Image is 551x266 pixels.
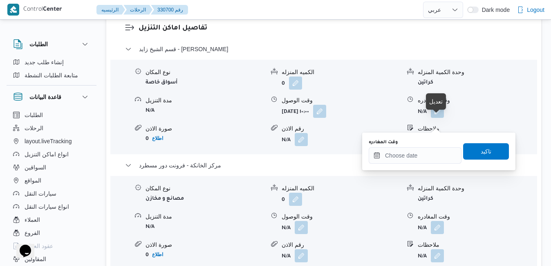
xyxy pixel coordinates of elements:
span: layout.liveTracking [25,136,72,146]
b: N/A [418,254,427,259]
button: 330700 رقم [151,5,188,15]
b: [DATE] ١٠:٠٠ [282,109,309,115]
button: قاعدة البيانات [13,92,90,102]
b: N/A [282,254,291,259]
iframe: chat widget [8,233,34,258]
div: وقت الوصول [282,96,401,105]
span: عقود العملاء [25,241,53,251]
button: انواع سيارات النقل [10,200,93,213]
b: كراتين [418,196,433,202]
div: رقم الاذن [282,241,401,249]
button: اطلاع [149,250,166,259]
b: N/A [282,225,291,231]
button: انواع اماكن التنزيل [10,148,93,161]
button: الطلبات [10,108,93,122]
span: سيارات النقل [25,189,56,198]
span: الطلبات [25,110,43,120]
button: المقاولين [10,252,93,266]
b: N/A [146,224,155,230]
b: 0 [282,81,285,87]
b: 0 [282,197,285,203]
button: الرحلات [123,5,152,15]
div: نوع المكان [146,68,264,77]
span: انواع سيارات النقل [25,202,69,212]
h3: تفاصيل اماكن التنزيل [139,23,523,34]
button: إنشاء طلب جديد [10,56,93,69]
button: مركز الخانكة - فرونت دور مسطرد [125,160,523,170]
button: الفروع [10,226,93,239]
label: وقت المغادره [369,139,398,146]
span: المواقع [25,176,41,185]
h3: قاعدة البيانات [29,92,61,102]
input: Press the down key to open a popover containing a calendar. [369,147,461,164]
img: X8yXhbKr1z7QwAAAABJRU5ErkJggg== [7,4,19,16]
div: وحدة الكمية المنزله [418,68,537,77]
span: Logout [527,5,544,15]
button: السواقين [10,161,93,174]
div: صورة الاذن [146,124,264,133]
button: عقود العملاء [10,239,93,252]
b: N/A [282,138,291,143]
b: 0 [146,136,149,142]
span: قسم الشيخ زايد - [PERSON_NAME] [139,44,228,54]
span: العملاء [25,215,40,225]
span: السواقين [25,162,46,172]
span: متابعة الطلبات النشطة [25,70,78,80]
div: الكميه المنزله [282,68,401,77]
span: إنشاء طلب جديد [25,57,64,67]
b: N/A [418,225,427,231]
span: Dark mode [479,7,510,13]
b: Center [43,7,62,13]
div: تعديل [429,97,443,106]
div: وقت الوصول [282,212,401,221]
b: N/A [418,109,427,115]
div: الطلبات [7,56,96,85]
button: layout.liveTracking [10,135,93,148]
span: الرحلات [25,123,43,133]
b: أسواق خاصة [146,80,177,86]
button: Logout [514,2,548,18]
b: اطلاع [152,135,163,141]
b: 0 [146,252,149,258]
button: قسم الشيخ زايد - [PERSON_NAME] [125,44,523,54]
button: الرئيسيه [96,5,125,15]
span: الفروع [25,228,40,238]
b: مصانع و مخازن [146,196,184,202]
span: المقاولين [25,254,46,264]
div: ملاحظات [418,241,537,249]
div: وقت المغادره [418,96,537,105]
div: صورة الاذن [146,241,264,249]
h3: الطلبات [29,39,48,49]
b: N/A [146,108,155,114]
span: تاكيد [481,147,491,156]
button: تاكيد [463,143,509,160]
div: الكميه المنزله [282,184,401,193]
button: العملاء [10,213,93,226]
span: انواع اماكن التنزيل [25,149,69,159]
button: اطلاع [149,133,166,143]
button: متابعة الطلبات النشطة [10,69,93,82]
div: وقت المغادره [418,212,537,221]
div: ملاحظات [418,124,537,133]
span: مركز الخانكة - فرونت دور مسطرد [139,160,221,170]
div: مدة التنزيل [146,212,264,221]
div: نوع المكان [146,184,264,193]
button: الرحلات [10,122,93,135]
button: المواقع [10,174,93,187]
div: مدة التنزيل [146,96,264,105]
button: الطلبات [13,39,90,49]
div: رقم الاذن [282,124,401,133]
button: سيارات النقل [10,187,93,200]
b: اطلاع [152,252,163,257]
div: وحدة الكمية المنزله [418,184,537,193]
div: قسم الشيخ زايد - [PERSON_NAME] [110,60,537,154]
b: كراتين [418,80,433,86]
